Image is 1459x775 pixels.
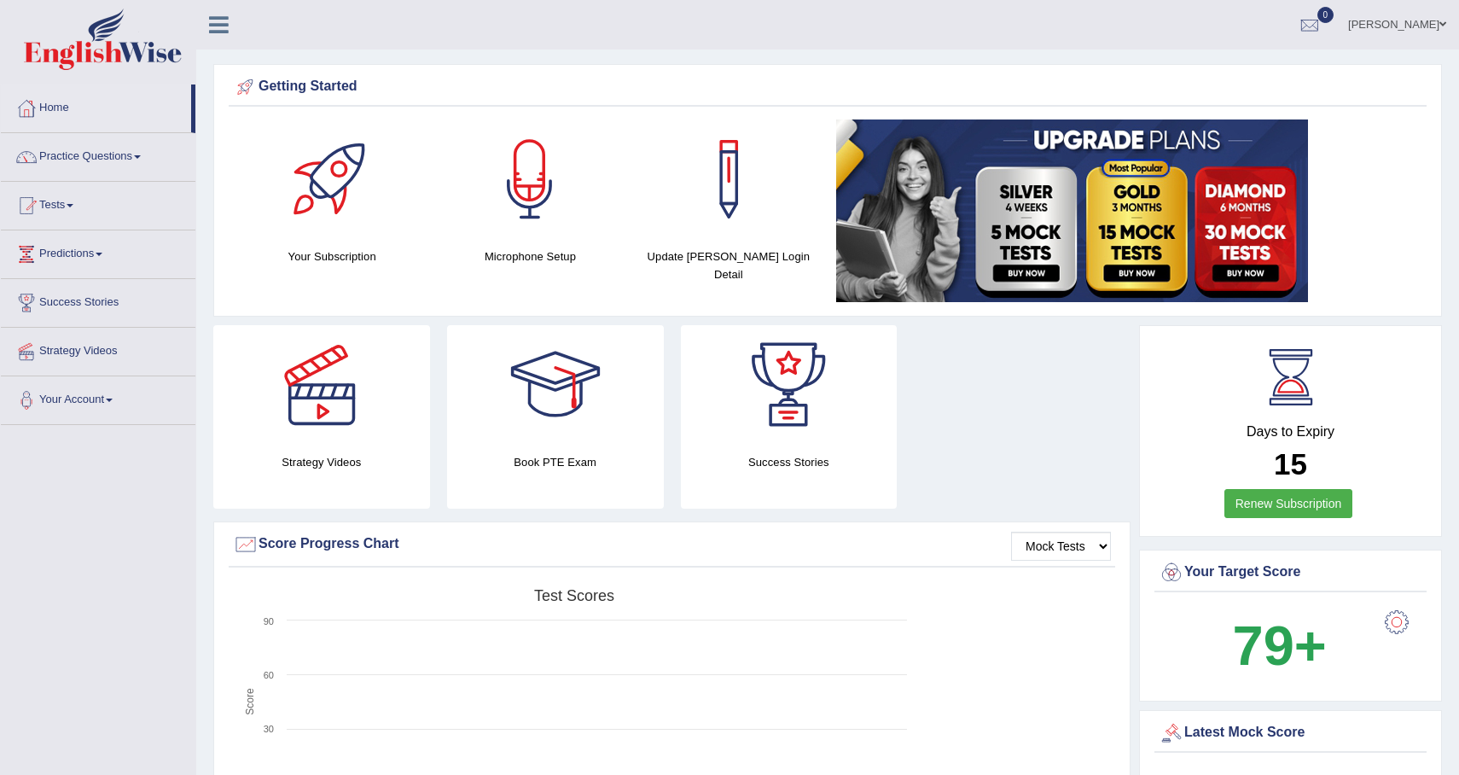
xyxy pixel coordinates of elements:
[1,84,191,127] a: Home
[1,328,195,370] a: Strategy Videos
[241,248,422,265] h4: Your Subscription
[244,688,256,715] tspan: Score
[1,230,195,273] a: Predictions
[1,133,195,176] a: Practice Questions
[1317,7,1334,23] span: 0
[439,248,620,265] h4: Microphone Setup
[534,587,614,604] tspan: Test scores
[1,279,195,322] a: Success Stories
[213,453,430,471] h4: Strategy Videos
[1159,560,1422,586] div: Your Target Score
[1,182,195,224] a: Tests
[264,616,274,626] text: 90
[638,248,819,283] h4: Update [PERSON_NAME] Login Detail
[447,453,664,471] h4: Book PTE Exam
[233,532,1111,557] div: Score Progress Chart
[264,670,274,680] text: 60
[1274,447,1307,481] b: 15
[681,453,898,471] h4: Success Stories
[1159,720,1422,746] div: Latest Mock Score
[1,376,195,419] a: Your Account
[836,119,1308,302] img: small5.jpg
[1232,615,1326,677] b: 79+
[1159,424,1422,440] h4: Days to Expiry
[233,74,1422,100] div: Getting Started
[1224,489,1353,518] a: Renew Subscription
[264,724,274,734] text: 30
